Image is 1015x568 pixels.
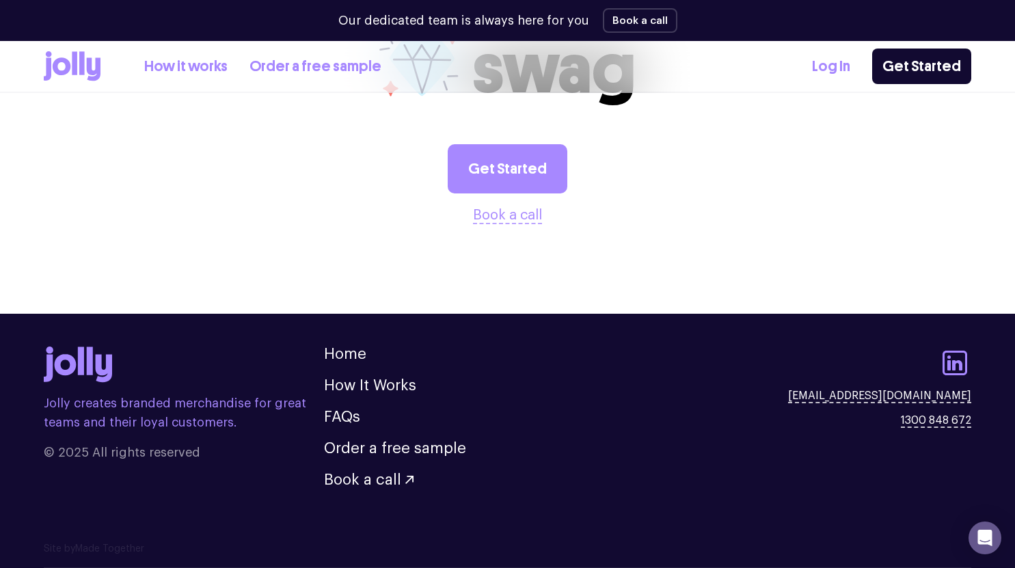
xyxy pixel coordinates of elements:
a: Home [324,347,366,362]
a: Order a free sample [324,441,466,456]
a: 1300 848 672 [901,412,971,429]
a: Order a free sample [249,55,381,78]
p: Our dedicated team is always here for you [338,12,589,30]
button: Book a call [603,8,677,33]
p: Site by [44,542,971,556]
button: Book a call [324,472,414,487]
button: Book a call [473,204,542,226]
a: How It Works [324,378,416,393]
a: Get Started [872,49,971,84]
a: Log In [812,55,850,78]
a: How it works [144,55,228,78]
a: [EMAIL_ADDRESS][DOMAIN_NAME] [788,388,971,404]
a: Made Together [75,544,144,554]
a: FAQs [324,409,360,424]
a: Get Started [448,144,567,193]
span: Book a call [324,472,401,487]
span: © 2025 All rights reserved [44,443,324,462]
div: Open Intercom Messenger [969,522,1001,554]
p: Jolly creates branded merchandise for great teams and their loyal customers. [44,394,324,432]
